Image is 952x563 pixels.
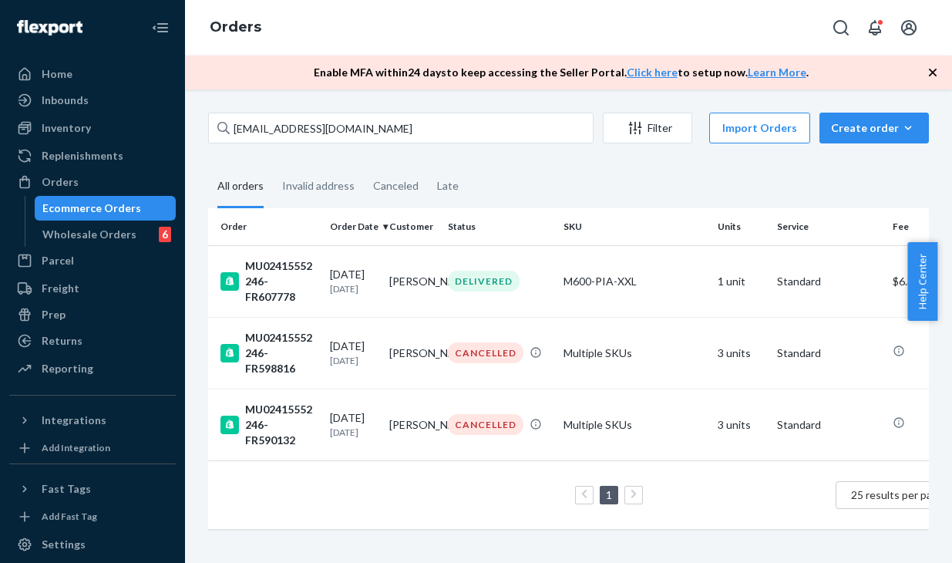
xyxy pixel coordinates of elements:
a: Settings [9,532,176,557]
a: Orders [210,19,261,35]
a: Add Integration [9,439,176,457]
th: Order [208,208,324,245]
td: [PERSON_NAME] [383,245,442,317]
img: Flexport logo [17,20,82,35]
th: SKU [557,208,711,245]
div: Customer [389,220,436,233]
div: MU02415552246-FR590132 [220,402,318,448]
a: Orders [9,170,176,194]
td: [PERSON_NAME] [383,317,442,389]
a: Add Fast Tag [9,507,176,526]
p: [DATE] [330,282,377,295]
div: Filter [604,120,691,136]
a: Wholesale Orders6 [35,222,177,247]
div: Wholesale Orders [42,227,136,242]
div: Replenishments [42,148,123,164]
a: Ecommerce Orders [35,196,177,221]
div: Add Integration [42,441,110,454]
div: Returns [42,333,82,349]
td: [PERSON_NAME] [383,389,442,460]
div: [DATE] [330,267,377,295]
td: Multiple SKUs [557,317,711,389]
div: Late [437,166,459,206]
input: Search orders [208,113,594,143]
div: Orders [42,174,79,190]
a: Page 1 is your current page [603,488,615,501]
a: Returns [9,329,176,353]
a: Home [9,62,176,86]
div: [DATE] [330,410,377,439]
div: All orders [217,166,264,208]
div: Ecommerce Orders [42,201,141,216]
div: MU02415552246-FR607778 [220,258,318,305]
th: Order Date [324,208,383,245]
button: Open account menu [893,12,924,43]
div: Invalid address [282,166,355,206]
td: 1 unit [711,245,771,317]
a: Prep [9,302,176,327]
button: Open notifications [859,12,890,43]
ol: breadcrumbs [197,5,274,50]
td: 3 units [711,389,771,460]
a: Replenishments [9,143,176,168]
div: Inbounds [42,93,89,108]
div: 6 [159,227,171,242]
a: Parcel [9,248,176,273]
div: Settings [42,537,86,552]
p: Standard [777,346,880,361]
button: Create order [819,113,929,143]
a: Reporting [9,356,176,381]
div: Create order [831,120,917,136]
a: Inventory [9,116,176,140]
th: Units [711,208,771,245]
div: Parcel [42,253,74,268]
button: Integrations [9,408,176,433]
th: Status [442,208,557,245]
div: Fast Tags [42,481,91,497]
p: Standard [777,417,880,433]
button: Fast Tags [9,477,176,501]
button: Filter [603,113,692,143]
button: Help Center [907,242,937,321]
div: Canceled [373,166,419,206]
div: Home [42,66,72,82]
span: 25 results per page [851,488,944,501]
div: Integrations [42,413,106,428]
div: [DATE] [330,339,377,367]
div: M600-PIA-XXL [563,274,705,289]
p: [DATE] [330,426,377,439]
a: Learn More [748,66,806,79]
div: Prep [42,307,66,322]
div: Freight [42,281,79,296]
button: Close Navigation [145,12,176,43]
p: [DATE] [330,354,377,367]
button: Import Orders [709,113,810,143]
a: Inbounds [9,88,176,113]
div: CANCELLED [448,342,523,363]
td: 3 units [711,317,771,389]
button: Open Search Box [826,12,856,43]
td: Multiple SKUs [557,389,711,460]
div: Inventory [42,120,91,136]
div: Reporting [42,361,93,376]
div: CANCELLED [448,414,523,435]
p: Enable MFA within 24 days to keep accessing the Seller Portal. to setup now. . [314,65,809,80]
div: Add Fast Tag [42,510,97,523]
th: Service [771,208,886,245]
a: Freight [9,276,176,301]
div: DELIVERED [448,271,520,292]
p: Standard [777,274,880,289]
a: Click here [627,66,678,79]
div: MU02415552246-FR598816 [220,330,318,376]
